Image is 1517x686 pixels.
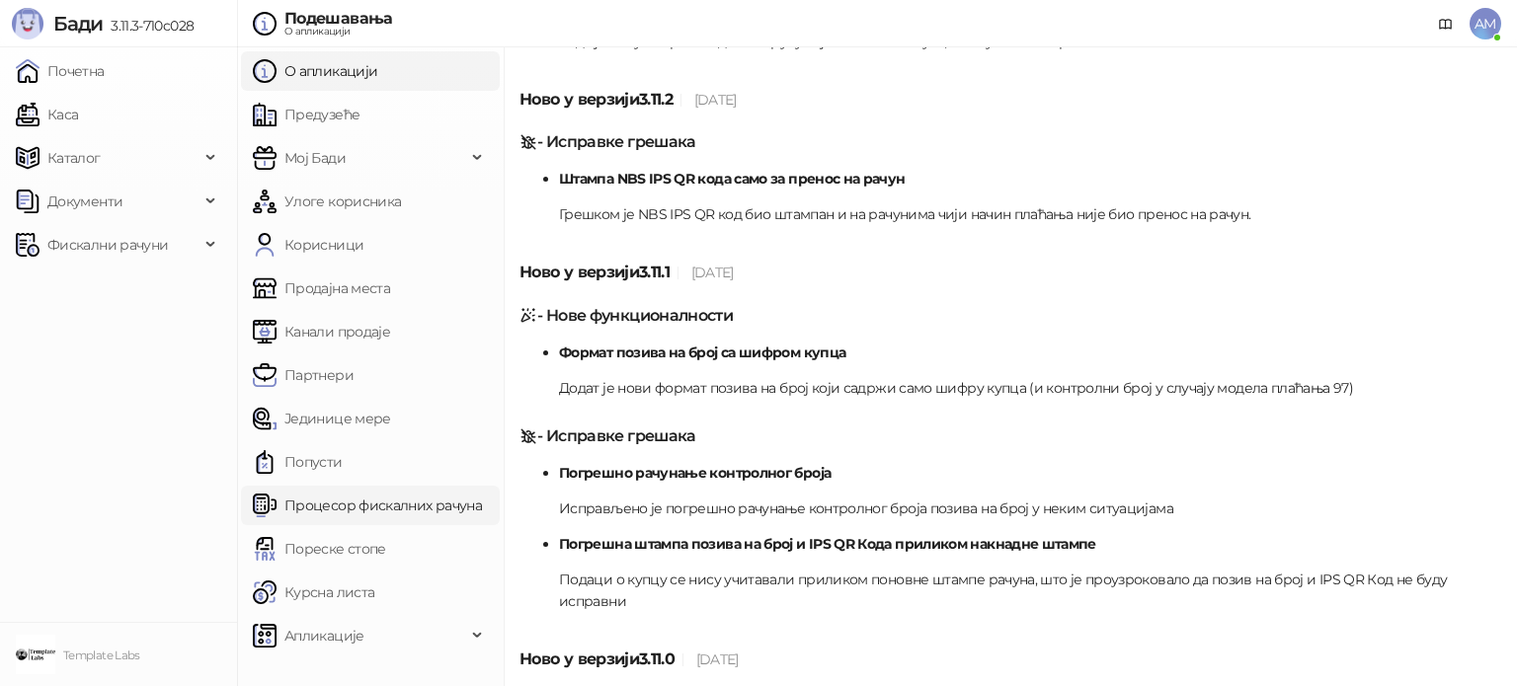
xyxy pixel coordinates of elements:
strong: Погрешна штампа позива на број и IPS QR Кода приликом накнадне штампе [559,535,1096,553]
span: [DATE] [691,264,734,281]
span: Фискални рачуни [47,225,168,265]
a: Продајна места [253,268,390,308]
img: 64x64-companyLogo-46bbf2fd-0887-484e-a02e-a45a40244bfa.png [16,635,55,674]
strong: Формат позива на број са шифром купца [559,343,845,361]
span: Каталог [47,138,101,178]
div: Подешавања [284,11,393,27]
span: [DATE] [694,91,737,109]
a: Процесор фискалних рачуна [253,486,482,525]
p: Додат је нови формат позива на број који садржи само шифру купца (и контролни број у случају моде... [559,377,1501,399]
strong: Штампа NBS IPS QR кода само за пренос на рачун [559,170,906,188]
span: [DATE] [696,650,739,668]
small: Template Labs [63,648,140,662]
a: Улоге корисника [253,182,401,221]
h5: Ново у верзији 3.11.2 [519,88,1501,112]
a: Почетна [16,51,105,91]
p: Исправљено је погрешно рачунање контролног броја позива на број у неким ситуацијама [559,497,1501,519]
div: О апликацији [284,27,393,37]
a: Партнери [253,355,354,395]
span: Документи [47,182,122,221]
h5: Ново у верзији 3.11.0 [519,648,1501,671]
span: 3.11.3-710c028 [103,17,194,35]
a: Попусти [253,442,343,482]
span: Мој Бади [284,138,346,178]
a: Јединице мере [253,399,391,438]
span: Бади [53,12,103,36]
strong: Погрешно рачунање контролног броја [559,464,831,482]
h5: - Исправке грешака [519,424,1501,448]
a: Курсна листа [253,572,374,612]
a: О апликацији [253,51,377,91]
a: Пореске стопе [253,529,386,569]
h5: Ново у верзији 3.11.1 [519,261,1501,284]
h5: - Исправке грешака [519,130,1501,154]
a: Предузеће [253,95,359,134]
p: Грешком је NBS IPS QR код био штампан и на рачунима чији начин плаћања није био пренос на рачун. [559,203,1501,225]
span: Апликације [284,616,364,655]
h5: - Нове функционалности [519,304,1501,328]
a: Канали продаје [253,312,390,351]
a: Документација [1430,8,1462,39]
a: Корисници [253,225,363,265]
p: Подаци о купцу се нису учитавали приликом поновне штампе рачуна, што је проузроковало да позив на... [559,569,1501,612]
img: Logo [12,8,43,39]
a: Каса [16,95,78,134]
span: AM [1470,8,1501,39]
